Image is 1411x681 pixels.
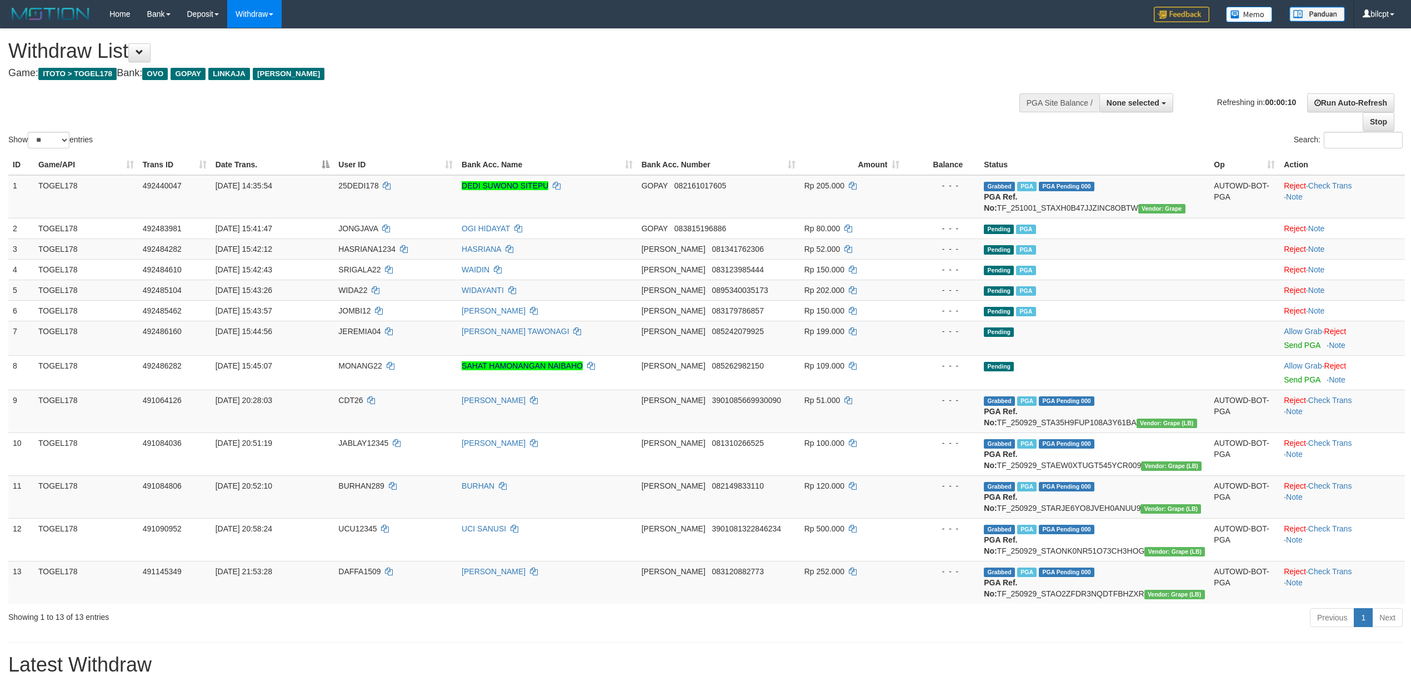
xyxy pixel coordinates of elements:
td: TOGEL178 [34,259,138,280]
span: 492483981 [143,224,182,233]
td: · · [1279,433,1405,475]
td: AUTOWD-BOT-PGA [1209,475,1279,518]
td: TF_250929_STARJE6YO8JVEH0ANUU9 [979,475,1209,518]
span: [DATE] 20:51:19 [216,439,272,448]
span: 492486282 [143,361,182,370]
span: [DATE] 15:45:07 [216,361,272,370]
b: PGA Ref. No: [984,450,1017,470]
span: OVO [142,68,168,80]
a: Check Trans [1308,439,1352,448]
a: Allow Grab [1284,361,1322,370]
span: Grabbed [984,439,1015,449]
a: Reject [1284,306,1306,315]
span: [PERSON_NAME] [642,524,705,533]
a: WIDAYANTI [462,286,504,295]
div: - - - [908,480,975,491]
td: TF_251001_STAXH0B47JJZINC8OBTW [979,175,1209,218]
td: TOGEL178 [34,518,138,561]
span: Marked by bilcs1 [1017,396,1037,406]
a: Note [1308,306,1325,315]
span: 492485462 [143,306,182,315]
td: TOGEL178 [34,218,138,238]
div: - - - [908,285,975,296]
span: 491064126 [143,396,182,405]
a: Check Trans [1308,481,1352,490]
span: Vendor URL: https://dashboard.q2checkout.com/secure [1137,419,1197,428]
span: Vendor URL: https://dashboard.q2checkout.com/secure [1144,590,1205,599]
td: 13 [8,561,34,604]
span: JEREMIA04 [338,327,381,336]
td: 2 [8,218,34,238]
span: MONANG22 [338,361,382,370]
span: [PERSON_NAME] [642,286,705,295]
select: Showentries [28,132,69,148]
span: [DATE] 20:52:10 [216,481,272,490]
span: Rp 252.000 [804,567,844,576]
h4: Game: Bank: [8,68,929,79]
label: Search: [1294,132,1403,148]
span: Rp 205.000 [804,181,844,190]
a: Note [1286,192,1303,201]
a: [PERSON_NAME] [462,567,526,576]
span: Pending [984,362,1014,371]
span: Rp 52.000 [804,245,840,253]
span: Rp 120.000 [804,481,844,490]
th: Amount: activate to sort column ascending [800,155,904,175]
a: Note [1308,224,1325,233]
td: TF_250929_STAEW0XTUGT545YCR009 [979,433,1209,475]
span: [PERSON_NAME] [642,327,705,336]
span: Copy 083123985444 to clipboard [712,265,764,274]
td: · [1279,355,1405,390]
span: [PERSON_NAME] [253,68,324,80]
span: Pending [984,286,1014,296]
td: 6 [8,300,34,321]
span: PGA Pending [1039,396,1094,406]
span: Marked by bilcs1 [1016,266,1035,275]
td: AUTOWD-BOT-PGA [1209,561,1279,604]
span: Grabbed [984,482,1015,491]
td: 5 [8,280,34,300]
span: [PERSON_NAME] [642,245,705,253]
span: [DATE] 20:28:03 [216,396,272,405]
td: 7 [8,321,34,355]
a: Note [1286,578,1303,587]
td: · · [1279,561,1405,604]
a: Note [1308,245,1325,253]
span: [PERSON_NAME] [642,306,705,315]
span: [DATE] 15:44:56 [216,327,272,336]
span: [DATE] 15:41:47 [216,224,272,233]
td: · [1279,300,1405,321]
span: Rp 150.000 [804,306,844,315]
span: JABLAY12345 [338,439,388,448]
span: Copy 081310266525 to clipboard [712,439,764,448]
span: Copy 083179786857 to clipboard [712,306,764,315]
span: Marked by bilcs1 [1016,245,1035,255]
span: 492484282 [143,245,182,253]
span: 492486160 [143,327,182,336]
a: Note [1286,450,1303,459]
td: · [1279,238,1405,259]
span: [DATE] 14:35:54 [216,181,272,190]
a: Note [1286,535,1303,544]
span: Rp 199.000 [804,327,844,336]
div: - - - [908,180,975,191]
th: Date Trans.: activate to sort column descending [211,155,334,175]
span: Grabbed [984,568,1015,577]
td: · · [1279,475,1405,518]
td: TOGEL178 [34,390,138,433]
a: Check Trans [1308,567,1352,576]
span: Copy 082149833110 to clipboard [712,481,764,490]
span: JONGJAVA [338,224,378,233]
td: · [1279,259,1405,280]
a: Allow Grab [1284,327,1322,336]
span: Rp 500.000 [804,524,844,533]
a: Check Trans [1308,396,1352,405]
div: - - - [908,360,975,371]
span: [PERSON_NAME] [642,396,705,405]
a: SAHAT HAMONANGAN NAIBAHO [462,361,583,370]
span: PGA Pending [1039,182,1094,191]
th: Op: activate to sort column ascending [1209,155,1279,175]
span: Copy 3901081322846234 to clipboard [712,524,782,533]
td: · [1279,280,1405,300]
span: Vendor URL: https://settle31.1velocity.biz [1138,204,1185,213]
